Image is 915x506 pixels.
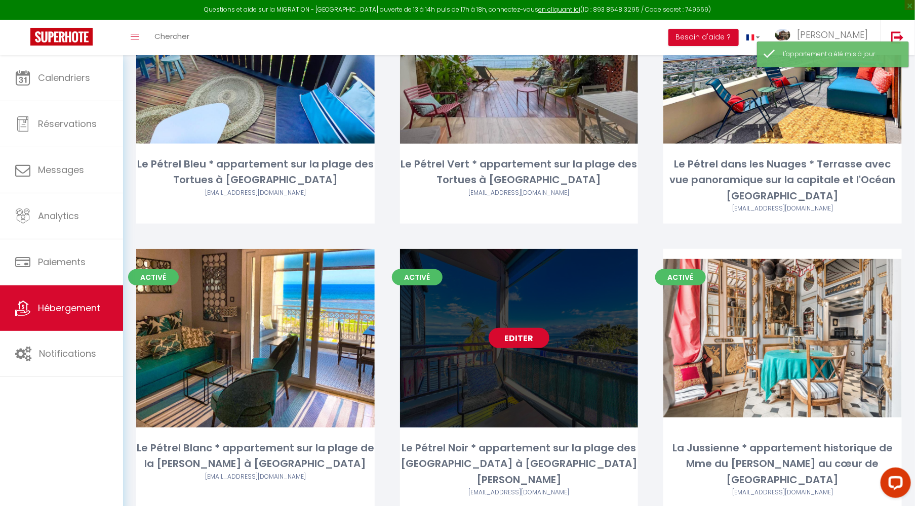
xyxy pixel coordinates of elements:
div: Le Pétrel Vert * appartement sur la plage des Tortues à [GEOGRAPHIC_DATA] [400,156,639,188]
a: ... [PERSON_NAME] [768,20,881,55]
span: Activé [392,269,443,285]
iframe: LiveChat chat widget [872,463,915,506]
div: Airbnb [136,188,375,198]
span: Réservations [38,117,97,130]
span: Calendriers [38,71,90,84]
span: Activé [655,269,706,285]
a: Editer [489,328,549,348]
div: La Jussienne * appartement historique de Mme du [PERSON_NAME] au cœur de [GEOGRAPHIC_DATA] [663,440,902,488]
div: Airbnb [136,472,375,482]
img: Super Booking [30,28,93,46]
div: L'appartement a été mis à jour [783,50,898,59]
div: Le Pétrel Blanc * appartement sur la plage de la [PERSON_NAME] à [GEOGRAPHIC_DATA] [136,440,375,472]
img: ... [775,29,790,41]
span: Notifications [39,347,96,360]
span: Analytics [38,209,79,222]
span: Activé [128,269,179,285]
a: Editer [752,328,813,348]
div: Airbnb [400,488,639,497]
span: Chercher [154,31,189,41]
span: [PERSON_NAME] [797,28,868,41]
span: Hébergement [38,302,100,314]
a: Chercher [147,20,197,55]
div: Le Pétrel dans les Nuages * Terrasse avec vue panoramique sur la capitale et l'Océan [GEOGRAPHIC_... [663,156,902,204]
div: Airbnb [663,488,902,497]
span: Messages [38,163,84,176]
a: en cliquant ici [538,5,580,14]
img: logout [891,31,904,44]
div: Airbnb [663,204,902,214]
div: Le Pétrel Noir * appartement sur la plage des [GEOGRAPHIC_DATA] à [GEOGRAPHIC_DATA][PERSON_NAME] [400,440,639,488]
a: Editer [225,328,286,348]
div: Airbnb [400,188,639,198]
button: Besoin d'aide ? [668,29,739,46]
div: Le Pétrel Bleu * appartement sur la plage des Tortues à [GEOGRAPHIC_DATA] [136,156,375,188]
span: Paiements [38,256,86,268]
